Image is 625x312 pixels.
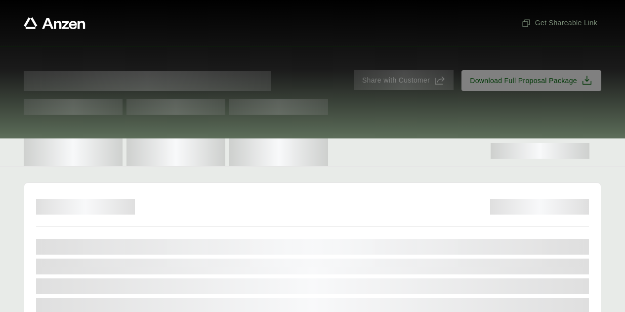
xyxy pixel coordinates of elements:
a: Anzen website [24,17,85,29]
span: Get Shareable Link [521,18,597,28]
span: Share with Customer [362,75,430,86]
span: Test [229,99,328,115]
button: Get Shareable Link [517,14,601,32]
span: Proposal for [24,71,271,91]
span: Test [126,99,225,115]
span: Test [24,99,123,115]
